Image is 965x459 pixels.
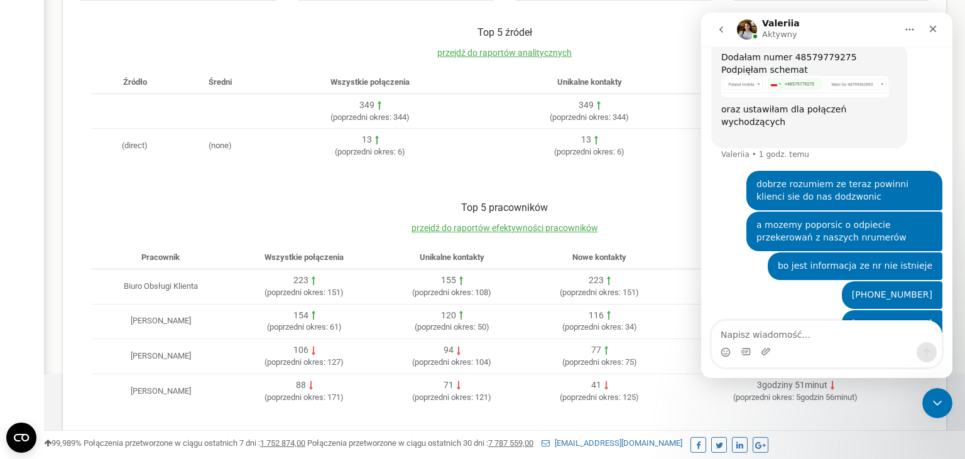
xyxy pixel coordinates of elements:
td: (direct) [91,129,179,163]
div: 71 [444,379,454,392]
span: poprzedni okres: [417,322,476,332]
span: Unikalne kontakty [557,77,622,87]
a: przejdź do raportów efektywności pracowników [412,223,598,233]
span: poprzedni okres: [736,392,794,402]
td: [PERSON_NAME] [91,304,231,339]
span: ( 6 ) [554,147,624,156]
div: 13 [581,134,591,146]
span: Top 5 źródeł [477,26,532,38]
span: ( 127 ) [264,357,344,367]
span: ( 344 ) [550,112,629,122]
div: 223 [589,274,604,287]
div: 349 [359,99,374,112]
span: Połączenia przetworzone w ciągu ostatnich 30 dni : [307,438,533,448]
span: poprzedni okres: [562,288,621,297]
span: poprzedni okres: [333,112,391,122]
td: Biuro Obsługi Klienta [91,269,231,304]
a: przejdź do raportów analitycznych [437,48,572,58]
span: poprzedni okres: [565,322,623,332]
span: poprzedni okres: [270,322,328,332]
span: ( 50 ) [415,322,489,332]
span: ( 5godzin 56minut ) [733,392,858,402]
td: [PERSON_NAME] [91,374,231,408]
iframe: Intercom live chat [922,388,952,418]
span: poprzedni okres: [415,392,473,402]
span: poprzedni okres: [562,392,621,402]
span: poprzedni okres: [267,392,325,402]
div: 94 [444,344,454,357]
span: poprzedni okres: [415,357,473,367]
span: ( 61 ) [267,322,342,332]
span: poprzedni okres: [557,147,615,156]
span: Źródło [123,77,147,87]
span: Średni [209,77,232,87]
span: ( 104 ) [412,357,491,367]
span: Pracownik [141,252,180,262]
span: ( 151 ) [264,288,344,297]
span: Nowe kontakty [572,252,626,262]
div: 77 [591,344,601,357]
div: 13 [362,134,372,146]
td: (none) [179,129,261,163]
span: ( 344 ) [330,112,410,122]
span: poprzedni okres: [337,147,396,156]
div: 223 [293,274,308,287]
span: Wszystkie połączenia [264,252,344,262]
iframe: Intercom live chat [701,13,952,378]
u: 7 787 559,00 [488,438,533,448]
div: 154 [293,310,308,322]
div: 120 [441,310,456,322]
a: [EMAIL_ADDRESS][DOMAIN_NAME] [542,438,682,448]
div: 155 [441,274,456,287]
span: poprzedni okres: [267,357,325,367]
span: ( 34 ) [562,322,637,332]
span: poprzedni okres: [552,112,611,122]
div: 349 [579,99,594,112]
span: Unikalne kontakty [420,252,484,262]
span: ( 75 ) [562,357,637,367]
td: [PERSON_NAME] [91,339,231,374]
span: ( 151 ) [560,288,639,297]
span: Połączenia przetworzone w ciągu ostatnich 7 dni : [84,438,305,448]
span: poprzedni okres: [415,288,473,297]
span: poprzedni okres: [267,288,325,297]
span: ( 125 ) [560,392,639,402]
span: ( 121 ) [412,392,491,402]
div: 106 [293,344,308,357]
div: 88 [296,379,306,392]
div: 116 [589,310,604,322]
span: poprzedni okres: [565,357,623,367]
span: ( 6 ) [335,147,405,156]
u: 1 752 874,00 [260,438,305,448]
